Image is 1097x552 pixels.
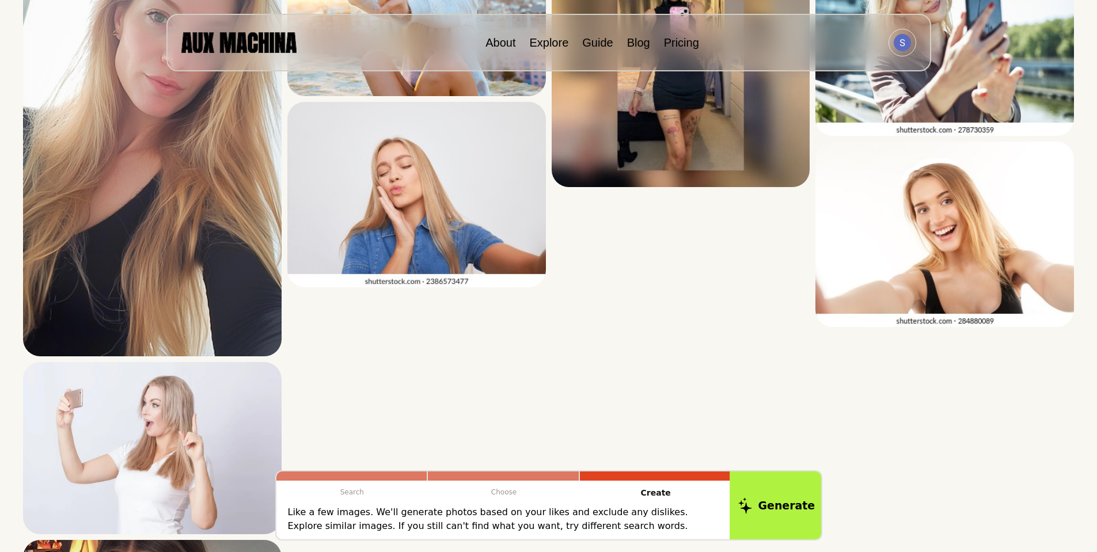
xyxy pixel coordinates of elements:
img: Search result [287,102,546,287]
p: Choose [428,481,580,504]
a: Guide [582,36,613,49]
a: Blog [627,36,650,49]
img: Search result [815,142,1074,327]
p: Create [580,481,732,505]
p: Like a few images. We'll generate photos based on your likes and exclude any dislikes. Explore si... [288,505,720,533]
a: Explore [529,36,568,49]
a: About [485,36,515,49]
p: Search [276,481,428,504]
img: AUX MACHINA [181,32,297,52]
img: Avatar [894,34,911,51]
a: Pricing [664,36,699,49]
button: Generate [730,470,823,541]
img: Search result [23,362,282,534]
